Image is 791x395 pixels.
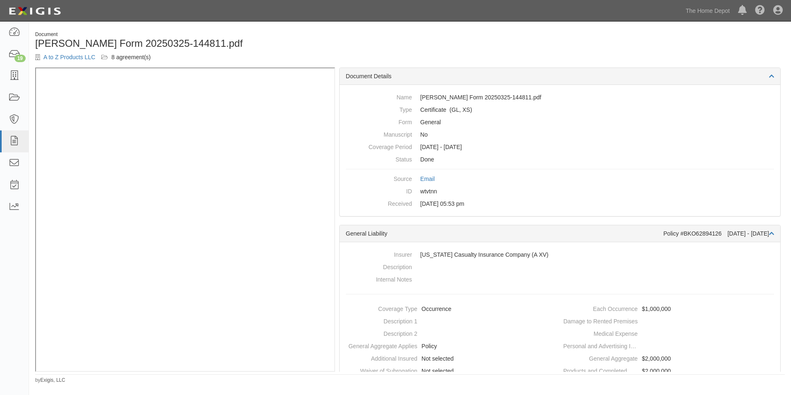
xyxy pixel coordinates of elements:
dd: No [346,128,774,141]
dt: Products and Completed Operations [563,365,638,375]
h1: [PERSON_NAME] Form 20250325-144811.pdf [35,38,404,49]
dt: Personal and Advertising Injury [563,340,638,350]
dt: Additional Insured [343,352,417,363]
i: Help Center - Complianz [755,6,765,16]
dt: Insurer [346,248,412,259]
a: Email [420,176,435,182]
dd: [US_STATE] Casualty Insurance Company (A XV) [346,248,774,261]
dt: Description 1 [343,315,417,325]
dt: Internal Notes [346,273,412,284]
dd: $2,000,000 [563,352,777,365]
dt: Coverage Period [346,141,412,151]
dd: General Liability Excess/Umbrella Liability [346,104,774,116]
dt: Type [346,104,412,114]
dt: Manuscript [346,128,412,139]
dd: $1,000,000 [563,303,777,315]
img: logo-5460c22ac91f19d4615b14bd174203de0afe785f0fc80cf4dbbc73dc1793850b.png [6,4,63,19]
dt: Status [346,153,412,164]
div: General Liability [346,229,664,238]
div: Document [35,31,404,38]
dt: Source [346,173,412,183]
dt: Waiver of Subrogation [343,365,417,375]
dd: [DATE] - [DATE] [346,141,774,153]
div: Policy #BKO62894126 [DATE] - [DATE] [664,229,774,238]
div: Document Details [340,68,780,85]
a: A to Z Products LLC [43,54,95,60]
dt: Damage to Rented Premises [563,315,638,325]
dd: Not selected [343,365,557,377]
dd: $2,000,000 [563,365,777,377]
a: Exigis, LLC [41,377,65,383]
dt: Medical Expense [563,328,638,338]
dt: Coverage Type [343,303,417,313]
div: A to Z Products, LLC A to Z Products LLC A TO Z PRODUCTS LLC (60012309) A TO Z PRODUCTS LLC A TO ... [95,53,151,61]
dd: Policy [343,340,557,352]
dt: General Aggregate [563,352,638,363]
dt: Form [346,116,412,126]
dd: General [346,116,774,128]
div: 19 [14,55,26,62]
dd: [PERSON_NAME] Form 20250325-144811.pdf [346,91,774,104]
dd: wtvtnn [346,185,774,197]
dt: Description 2 [343,328,417,338]
dt: Description [346,261,412,271]
dt: Name [346,91,412,101]
dd: Not selected [343,352,557,365]
dd: Done [346,153,774,166]
dt: Received [346,197,412,208]
dt: ID [346,185,412,195]
dt: General Aggregate Applies [343,340,417,350]
dt: Each Occurrence [563,303,638,313]
small: by [35,377,65,384]
a: The Home Depot [681,2,734,19]
dd: Occurrence [343,303,557,315]
dd: [DATE] 05:53 pm [346,197,774,210]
